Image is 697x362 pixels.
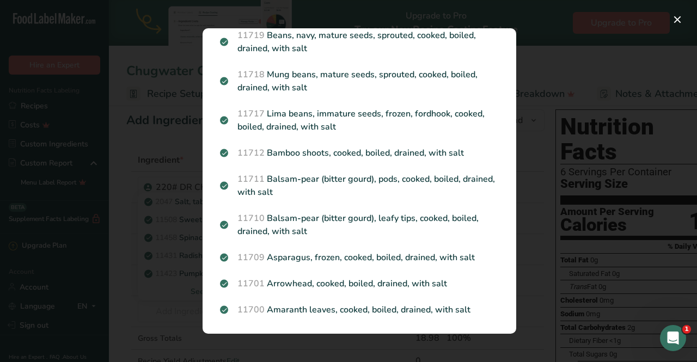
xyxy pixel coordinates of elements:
p: Arrowhead, cooked, boiled, drained, with salt [220,277,499,290]
span: 1 [682,325,691,334]
p: Amaranth leaves, cooked, boiled, drained, with salt [220,303,499,316]
p: Bamboo shoots, cooked, boiled, drained, with salt [220,146,499,159]
p: Balsam-pear (bitter gourd), pods, cooked, boiled, drained, with salt [220,173,499,199]
span: 11700 [237,304,265,316]
p: Mung beans, mature seeds, sprouted, cooked, boiled, drained, with salt [220,68,499,94]
iframe: Intercom live chat [660,325,686,351]
span: 11709 [237,251,265,263]
span: 11717 [237,108,265,120]
span: 11719 [237,29,265,41]
p: Balsam-pear (bitter gourd), leafy tips, cooked, boiled, drained, with salt [220,212,499,238]
p: Beans, navy, mature seeds, sprouted, cooked, boiled, drained, with salt [220,29,499,55]
span: 11711 [237,173,265,185]
span: 11701 [237,278,265,290]
span: 11712 [237,147,265,159]
span: 11710 [237,212,265,224]
p: Asparagus, frozen, cooked, boiled, drained, with salt [220,251,499,264]
p: Lima beans, immature seeds, frozen, fordhook, cooked, boiled, drained, with salt [220,107,499,133]
span: 11718 [237,69,265,81]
